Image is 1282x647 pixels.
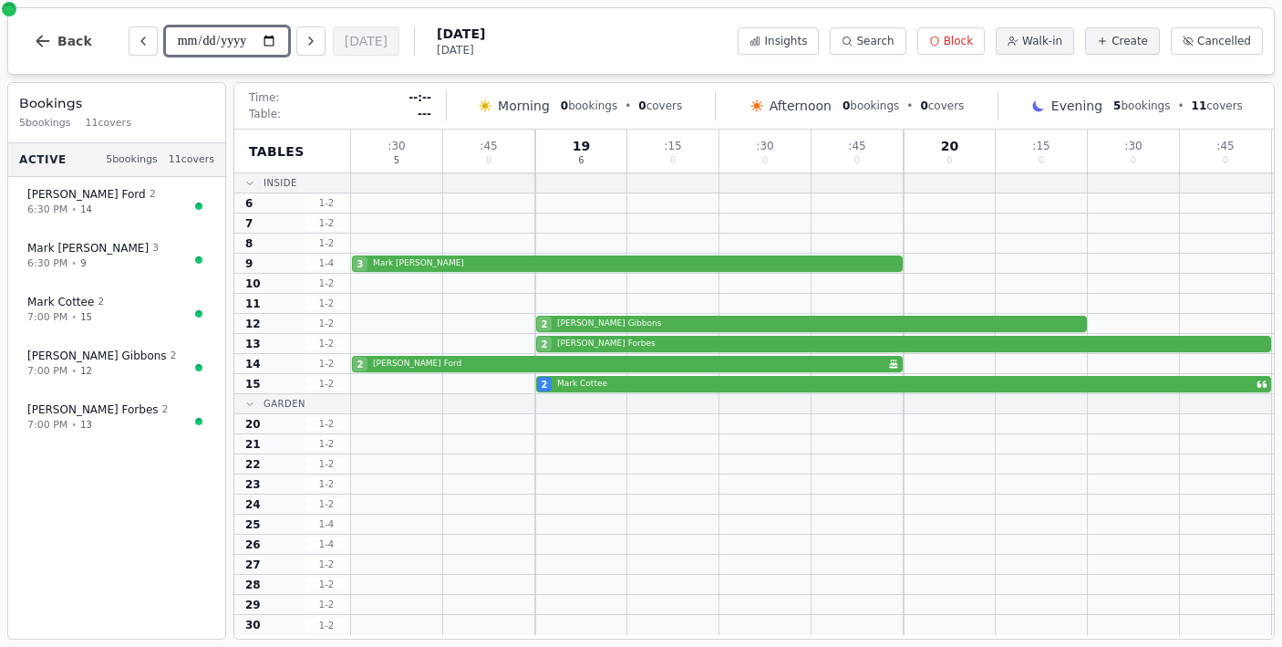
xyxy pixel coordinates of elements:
span: 3 [357,257,364,271]
span: 0 [1039,156,1044,165]
button: [PERSON_NAME] Gibbons27:00 PM•12 [16,339,218,389]
span: 7 [245,216,253,231]
span: 1 - 4 [305,537,348,551]
span: 1 - 2 [305,337,348,350]
button: Block [917,27,985,55]
span: 2 [542,338,548,351]
span: 1 - 2 [305,357,348,370]
span: 0 [638,99,646,112]
span: 7:00 PM [27,310,67,326]
span: : 45 [480,141,497,151]
span: 11 [1192,99,1207,112]
button: Walk-in [996,27,1074,55]
button: Search [830,27,905,55]
span: 13 [245,337,261,351]
h3: Bookings [19,94,214,112]
span: Mark [PERSON_NAME] [27,241,149,256]
span: [DATE] [437,25,485,43]
span: 1 - 4 [305,517,348,531]
span: [DATE] [437,43,485,57]
span: 1 - 2 [305,236,348,250]
span: : 30 [388,141,405,151]
span: Tables [249,142,305,161]
span: 2 [162,402,169,418]
span: 8 [245,236,253,251]
span: 5 [1113,99,1121,112]
span: : 45 [1216,141,1234,151]
span: --:-- [408,90,431,105]
span: 1 - 2 [305,377,348,391]
span: 1 - 2 [305,457,348,471]
button: Create [1085,27,1160,55]
span: • [71,256,77,270]
button: Insights [738,27,819,55]
span: [PERSON_NAME] Gibbons [557,318,1087,330]
span: [PERSON_NAME] Forbes [557,338,1271,350]
span: Mark [PERSON_NAME] [373,257,903,270]
span: Morning [498,97,550,115]
span: [PERSON_NAME] Ford [27,187,146,202]
span: 1 - 2 [305,317,348,330]
span: : 45 [848,141,865,151]
span: 0 [561,99,568,112]
button: Next day [296,26,326,56]
span: Time: [249,90,279,105]
span: 3 [152,241,159,256]
span: 6:30 PM [27,256,67,272]
span: 20 [941,140,958,152]
span: Block [944,34,973,48]
span: 14 [245,357,261,371]
span: 6:30 PM [27,203,67,218]
span: 6 [578,156,584,165]
span: • [625,99,631,113]
span: bookings [1113,99,1170,113]
span: Walk-in [1022,34,1062,48]
span: 28 [245,578,261,592]
span: 1 - 2 [305,297,348,310]
span: 9 [80,256,86,270]
button: [PERSON_NAME] Forbes27:00 PM•13 [16,392,218,443]
span: • [71,310,77,324]
button: Cancelled [1171,27,1263,55]
span: 1 - 2 [305,477,348,491]
span: : 15 [664,141,681,151]
span: 1 - 2 [305,417,348,431]
span: 5 bookings [19,116,71,131]
span: 29 [245,598,261,612]
span: Back [57,35,92,47]
span: 22 [245,457,261,472]
span: Table: [249,107,281,121]
span: 0 [762,156,768,165]
span: 30 [245,618,261,632]
span: bookings [843,99,899,113]
span: Search [856,34,894,48]
span: 1 - 2 [305,497,348,511]
span: 6 [245,196,253,211]
span: covers [1192,99,1243,113]
span: [PERSON_NAME] Gibbons [27,349,167,363]
span: Evening [1051,97,1102,115]
span: 2 [98,295,104,310]
span: 0 [920,99,927,112]
button: Mark Cottee27:00 PM•15 [16,285,218,335]
span: covers [638,99,682,113]
span: [PERSON_NAME] Ford [373,358,884,370]
span: 1 - 2 [305,216,348,230]
span: • [71,418,77,432]
span: : 30 [756,141,773,151]
button: [DATE] [333,26,399,56]
span: Insights [764,34,807,48]
span: • [906,99,913,113]
span: 10 [245,277,261,291]
span: Cancelled [1197,34,1251,48]
span: 2 [171,349,177,364]
span: bookings [561,99,617,113]
span: Garden [264,397,305,411]
span: 2 [542,318,548,331]
span: 21 [245,437,261,452]
span: 0 [854,156,860,165]
span: covers [920,99,964,113]
span: : 30 [1124,141,1142,151]
span: 0 [670,156,676,165]
span: 1 - 2 [305,598,348,611]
